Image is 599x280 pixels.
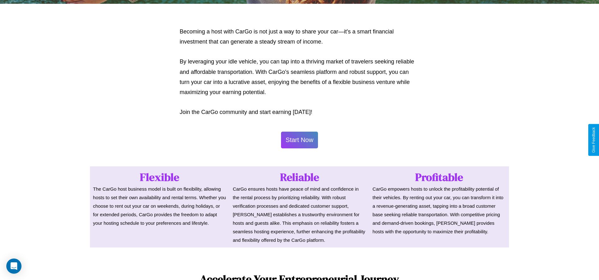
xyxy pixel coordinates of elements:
p: CarGo empowers hosts to unlock the profitability potential of their vehicles. By renting out your... [373,185,506,236]
h1: Reliable [233,170,366,185]
p: Join the CarGo community and start earning [DATE]! [180,107,419,117]
p: CarGo ensures hosts have peace of mind and confidence in the rental process by prioritizing relia... [233,185,366,244]
h1: Profitable [373,170,506,185]
h1: Flexible [93,170,227,185]
p: The CarGo host business model is built on flexibility, allowing hosts to set their own availabili... [93,185,227,227]
p: By leveraging your idle vehicle, you can tap into a thriving market of travelers seeking reliable... [180,57,419,98]
p: Becoming a host with CarGo is not just a way to share your car—it's a smart financial investment ... [180,27,419,47]
button: Start Now [281,132,318,148]
div: Give Feedback [591,127,596,153]
div: Open Intercom Messenger [6,259,21,274]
